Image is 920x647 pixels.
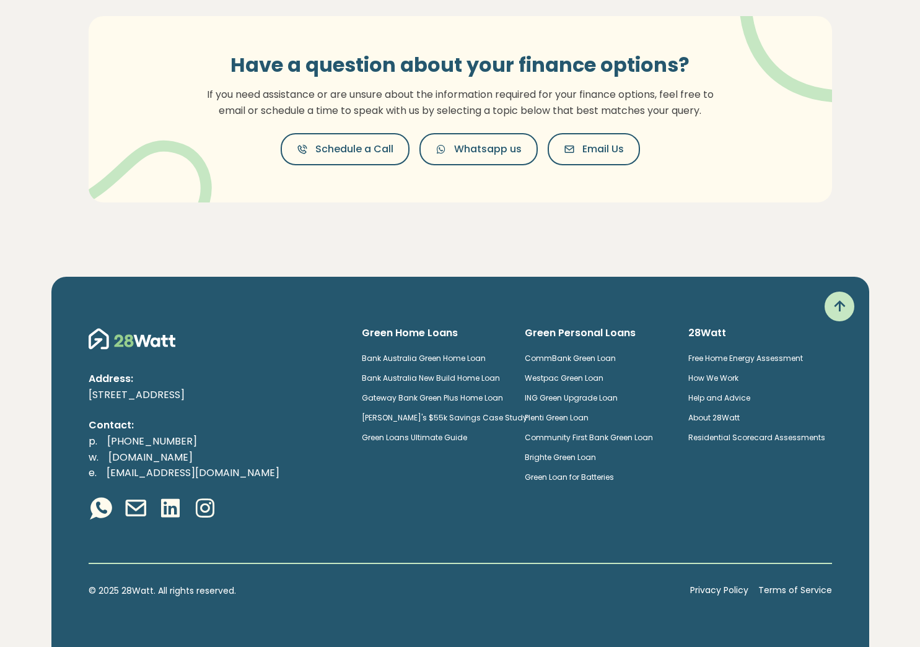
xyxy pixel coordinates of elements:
[362,432,467,443] a: Green Loans Ultimate Guide
[206,87,714,118] p: If you need assistance or are unsure about the information required for your finance options, fee...
[362,353,486,363] a: Bank Australia Green Home Loan
[89,434,97,448] span: p.
[89,466,97,480] span: e.
[688,412,740,423] a: About 28Watt
[525,412,589,423] a: Plenti Green Loan
[362,373,500,383] a: Bank Australia New Build Home Loan
[525,326,668,340] h6: Green Personal Loans
[89,496,113,523] a: Whatsapp
[89,450,99,464] span: w.
[99,450,203,464] a: [DOMAIN_NAME]
[525,432,653,443] a: Community First Bank Green Loan
[548,133,640,165] button: Email Us
[315,142,393,157] span: Schedule a Call
[688,432,825,443] a: Residential Scorecard Assessments
[193,496,217,523] a: Instagram
[362,326,506,340] h6: Green Home Loans
[89,371,342,387] p: Address:
[419,133,538,165] button: Whatsapp us
[525,393,618,403] a: ING Green Upgrade Loan
[582,142,624,157] span: Email Us
[688,353,803,363] a: Free Home Energy Assessment
[525,353,616,363] a: CommBank Green Loan
[80,108,212,232] img: vector
[89,326,175,351] img: 28Watt
[454,142,522,157] span: Whatsapp us
[206,53,714,77] h3: Have a question about your finance options?
[758,584,832,597] a: Terms of Service
[525,452,596,462] a: Brighte Green Loan
[89,584,680,597] p: © 2025 28Watt. All rights reserved.
[97,434,207,448] a: [PHONE_NUMBER]
[690,584,748,597] a: Privacy Policy
[123,496,148,523] a: Email
[525,373,603,383] a: Westpac Green Loan
[97,466,289,480] a: [EMAIL_ADDRESS][DOMAIN_NAME]
[688,373,738,383] a: How We Work
[89,387,342,403] p: [STREET_ADDRESS]
[688,326,832,340] h6: 28Watt
[688,393,750,403] a: Help and Advice
[281,133,410,165] button: Schedule a Call
[158,496,183,523] a: Linkedin
[89,417,342,433] p: Contact:
[525,472,614,482] a: Green Loan for Batteries
[362,412,527,423] a: [PERSON_NAME]'s $55k Savings Case Study
[362,393,503,403] a: Gateway Bank Green Plus Home Loan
